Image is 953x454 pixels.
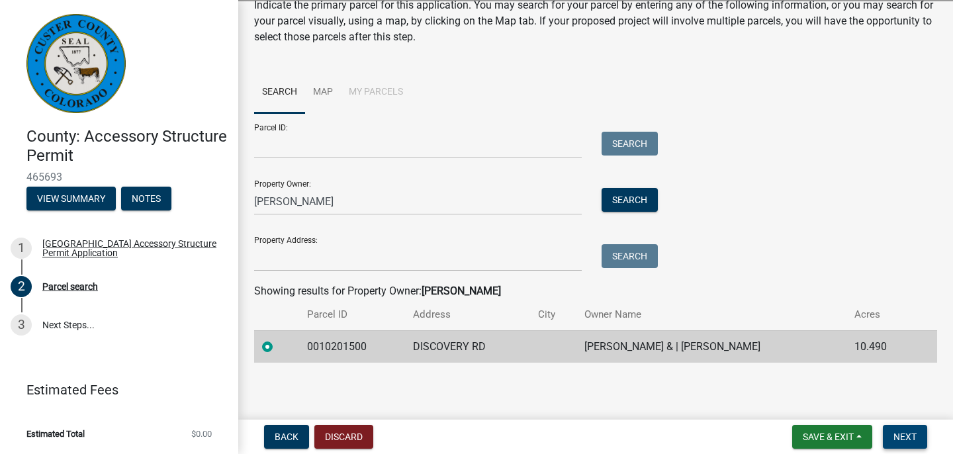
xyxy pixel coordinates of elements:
div: Magazine [5,184,948,196]
span: Back [275,431,298,442]
div: Delete [5,41,948,53]
td: DISCOVERY RD [405,330,530,363]
div: TODO: put dlg title [5,232,948,244]
td: 10.490 [846,330,915,363]
span: Save & Exit [803,431,854,442]
td: 0010201500 [299,330,406,363]
div: SAVE [5,377,948,388]
div: Search for Source [5,160,948,172]
div: MOVE [5,353,948,365]
div: Rename [5,77,948,89]
div: CANCEL [5,341,948,353]
th: Acres [846,299,915,330]
span: Estimated Total [26,430,85,438]
div: [GEOGRAPHIC_DATA] Accessory Structure Permit Application [42,239,217,257]
th: Parcel ID [299,299,406,330]
strong: [PERSON_NAME] [422,285,501,297]
div: WEBSITE [5,400,948,412]
div: 3 [11,314,32,336]
button: Discard [314,425,373,449]
div: Move To ... [5,29,948,41]
th: Owner Name [576,299,846,330]
a: Search [254,71,305,114]
span: Next [893,431,917,442]
div: Rename Outline [5,113,948,124]
div: Delete [5,101,948,113]
div: This outline has no content. Would you like to delete it? [5,281,948,293]
div: Journal [5,172,948,184]
div: SAVE AND GO HOME [5,293,948,305]
td: [PERSON_NAME] & | [PERSON_NAME] [576,330,846,363]
th: Address [405,299,530,330]
div: Download [5,124,948,136]
div: JOURNAL [5,412,948,424]
div: New source [5,365,948,377]
div: DELETE [5,305,948,317]
a: Estimated Fees [11,377,217,403]
button: Search [602,244,658,268]
span: 465693 [26,171,212,183]
wm-modal-confirm: Summary [26,194,116,204]
span: $0.00 [191,430,212,438]
button: Search [602,132,658,156]
a: Map [305,71,341,114]
input: Search sources [5,436,122,450]
div: Sort A > Z [5,5,948,17]
div: Options [5,53,948,65]
div: Showing results for Property Owner: [254,283,937,299]
div: BOOK [5,388,948,400]
div: 1 [11,238,32,259]
button: Back [264,425,309,449]
div: Newspaper [5,196,948,208]
div: Home [5,329,948,341]
div: Add Outline Template [5,148,948,160]
img: Custer County, Colorado [26,14,126,113]
button: Next [883,425,927,449]
div: Visual Art [5,220,948,232]
div: ??? [5,269,948,281]
button: Notes [121,187,171,210]
div: Sort New > Old [5,17,948,29]
button: Save & Exit [792,425,872,449]
div: CANCEL [5,257,948,269]
div: Move to ... [5,317,948,329]
div: Sign out [5,65,948,77]
div: Parcel search [42,282,98,291]
button: Search [602,188,658,212]
div: Television/Radio [5,208,948,220]
div: Print [5,136,948,148]
wm-modal-confirm: Notes [121,194,171,204]
div: 2 [11,276,32,297]
button: View Summary [26,187,116,210]
th: City [530,299,576,330]
h4: County: Accessory Structure Permit [26,127,228,165]
div: MORE [5,424,948,436]
div: Move To ... [5,89,948,101]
